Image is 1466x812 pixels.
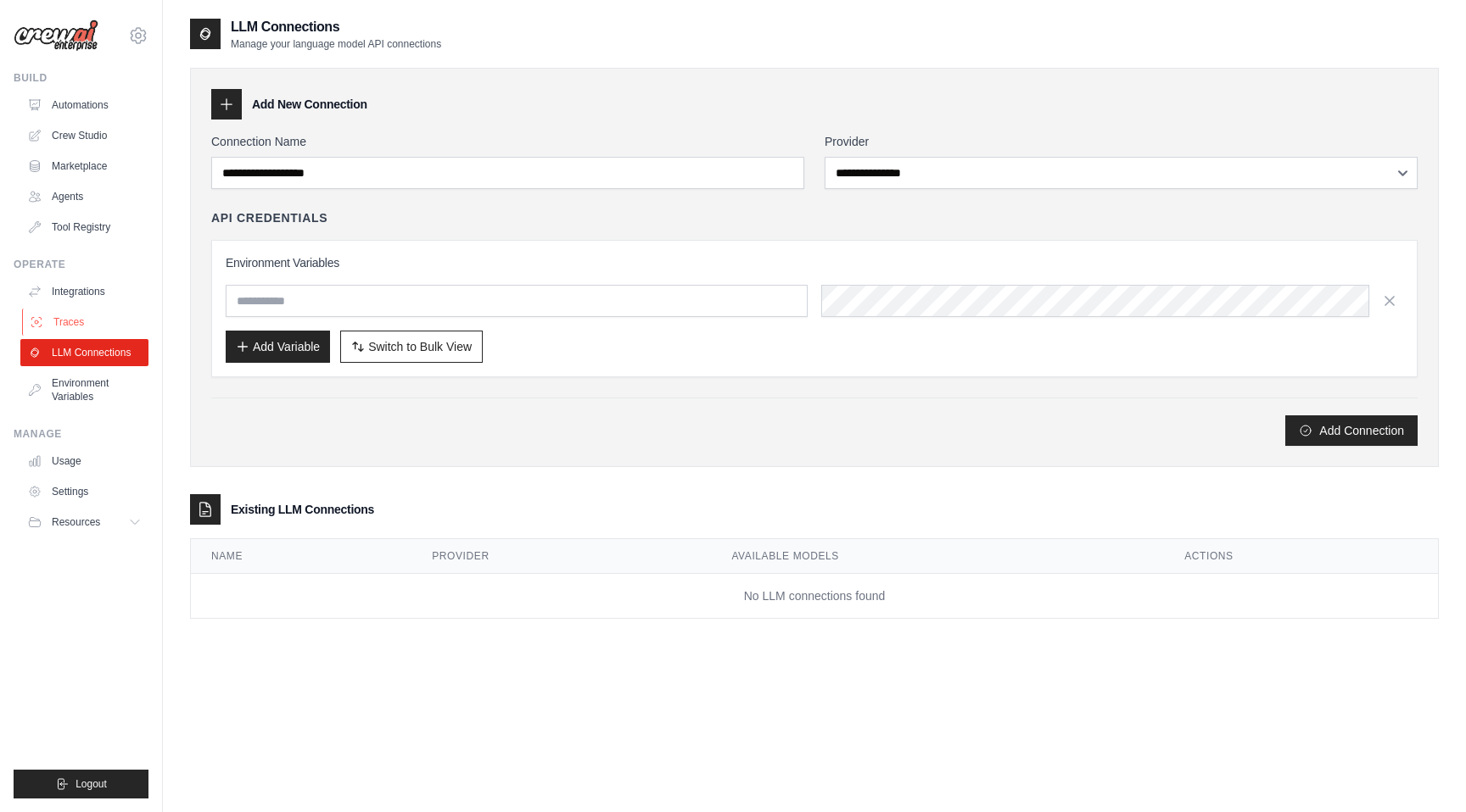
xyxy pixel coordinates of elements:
img: Logo [14,19,98,52]
h4: API Credentials [211,209,327,226]
th: Name [191,539,411,574]
button: Switch to Bulk View [340,331,483,363]
a: Automations [20,92,148,119]
h2: LLM Connections [231,17,441,37]
h3: Add New Connection [252,96,367,113]
th: Provider [411,539,711,574]
a: Integrations [20,278,148,305]
button: Logout [14,770,148,798]
a: Usage [20,448,148,475]
p: Manage your language model API connections [231,37,441,51]
a: Agents [20,183,148,210]
h3: Existing LLM Connections [231,501,374,518]
span: Switch to Bulk View [368,338,472,355]
a: Environment Variables [20,370,148,410]
span: Logout [76,777,107,791]
th: Actions [1164,539,1438,574]
button: Resources [20,509,148,536]
label: Provider [825,133,1418,150]
a: Crew Studio [20,122,148,149]
button: Add Variable [226,331,330,363]
span: Resources [52,515,100,529]
button: Add Connection [1285,415,1418,446]
a: Marketplace [20,153,148,180]
label: Connection Name [211,133,804,150]
a: Tool Registry [20,214,148,241]
h3: Environment Variables [226,254,1403,271]
div: Build [14,71,148,85]
a: Traces [22,309,150,336]
a: LLM Connections [20,339,148,366]
div: Manage [14,427,148,441]
a: Settings [20,478,148,505]
td: No LLM connections found [191,574,1438,619]
div: Operate [14,258,148,271]
th: Available Models [711,539,1164,574]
